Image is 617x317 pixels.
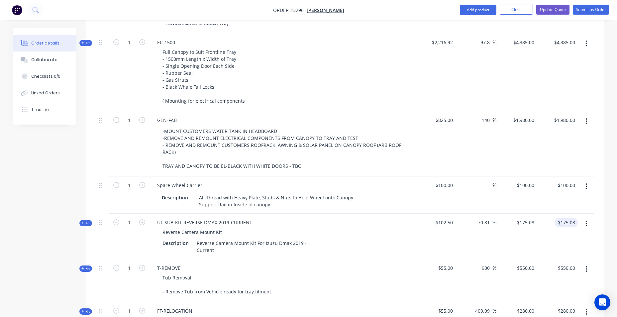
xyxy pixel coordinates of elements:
[573,5,609,15] button: Submit as Order
[81,309,90,314] span: Kit
[81,41,90,46] span: Kit
[152,218,257,227] div: UT.SUB-KIT.REVERSE.DMAX.2019-CURRENT
[79,220,92,226] div: Kit
[418,264,453,271] span: $55.00
[157,47,250,106] div: Full Canopy to Suit Frontline Tray - 1500mm Length x Width of Tray - Single Opening Door Each Sid...
[307,7,344,13] a: [PERSON_NAME]
[81,266,90,271] span: Kit
[157,273,276,296] div: Tub Removal - Remove Tub from Vehicle ready for tray fitment
[500,5,533,15] button: Close
[13,101,76,118] button: Timeline
[12,5,22,15] img: Factory
[31,73,60,79] div: Checklists 0/0
[13,85,76,101] button: Linked Orders
[79,40,92,46] div: Kit
[418,307,453,314] span: $55.00
[159,193,191,202] div: Description
[594,294,610,310] div: Open Intercom Messenger
[492,307,496,315] span: %
[13,35,76,52] button: Order details
[536,5,569,15] button: Update Quote
[157,126,412,171] div: -MOUNT CUSTOMERS WATER TANK IN HEADBOARD -REMOVE AND REMOUNT ELECTRICAL COMPONENTS FROM CANOPY TO...
[31,40,59,46] div: Order details
[460,5,496,15] button: Add product
[152,38,180,47] div: EC-1500
[31,57,57,63] div: Collaborate
[157,227,227,237] div: Reverse Camera Mount Kit
[152,263,186,273] div: T-REMOVE
[79,308,92,315] div: Kit
[194,238,327,255] div: Reverse Camera Mount Kit For Izuzu Dmax 2019 - Current
[492,39,496,46] span: %
[492,181,496,189] span: %
[152,180,208,190] div: Spare Wheel Carrier
[418,219,453,226] span: $102.50
[13,52,76,68] button: Collaborate
[81,221,90,226] span: Kit
[152,306,198,316] div: FF-RELOCATION
[13,68,76,85] button: Checklists 0/0
[152,115,182,125] div: GEN-FAB
[492,219,496,226] span: %
[31,107,49,113] div: Timeline
[418,39,453,46] span: $2,216.92
[79,265,92,272] div: Kit
[31,90,60,96] div: Linked Orders
[492,264,496,272] span: %
[193,193,356,209] div: - All Thread with Heavy Plate, Studs & Nuts to Hold Wheel onto Canopy - Support Rail in Inside of...
[273,7,307,13] span: Order #3296 -
[160,238,191,248] div: Description
[492,116,496,124] span: %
